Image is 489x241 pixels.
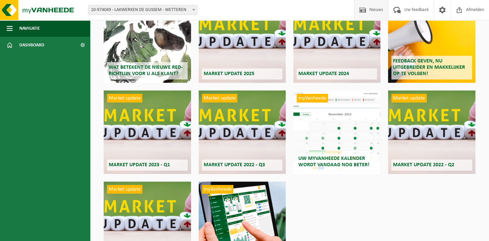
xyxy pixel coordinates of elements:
[107,94,142,102] span: Market update
[88,5,197,15] span: 10-974049 - LAKWERKEN DE GUSSEM - WETTEREN
[109,65,183,76] span: Wat betekent de nieuwe RED-richtlijn voor u als klant?
[293,90,381,174] a: myVanheede Uw myVanheede kalender wordt vandaag nog beter!
[19,20,40,37] span: Navigatie
[202,94,237,102] span: Market update
[109,162,170,168] span: Market update 2023 - Q1
[298,156,369,168] span: Uw myVanheede kalender wordt vandaag nog beter!
[107,185,142,194] span: Market update
[393,58,465,76] span: Feedback geven, nu uitgebreider en makkelijker op te volgen!
[393,162,454,168] span: Market update 2022 - Q2
[202,185,233,194] span: myVanheede
[204,71,254,76] span: Market update 2025
[19,37,44,53] span: Dashboard
[388,90,475,174] a: Market update Market update 2022 - Q2
[204,162,265,168] span: Market update 2022 - Q3
[391,94,427,102] span: Market update
[298,71,349,76] span: Market update 2024
[199,90,286,174] a: Market update Market update 2022 - Q3
[104,90,191,174] a: Market update Market update 2023 - Q1
[297,94,328,102] span: myVanheede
